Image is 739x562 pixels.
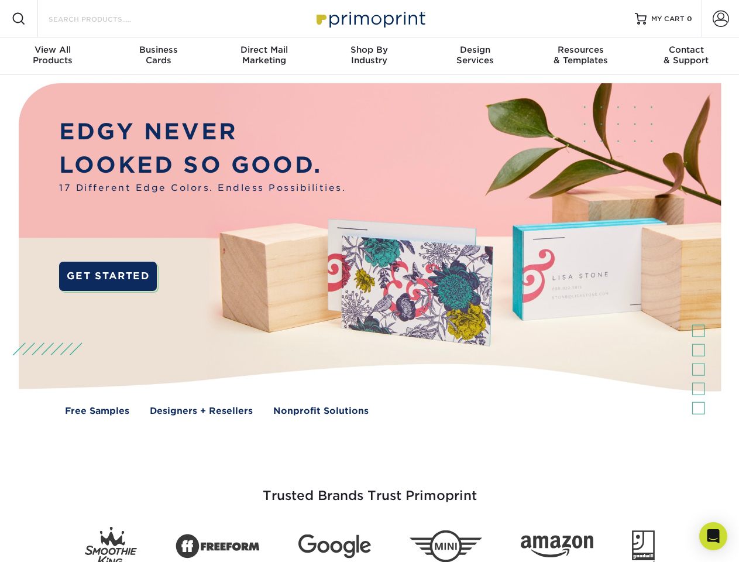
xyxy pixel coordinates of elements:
a: Contact& Support [634,37,739,75]
h3: Trusted Brands Trust Primoprint [28,460,712,518]
div: Cards [105,44,211,66]
span: 17 Different Edge Colors. Endless Possibilities. [59,181,346,195]
span: Direct Mail [211,44,317,55]
span: 0 [687,15,692,23]
a: Shop ByIndustry [317,37,422,75]
a: GET STARTED [59,262,157,291]
img: Primoprint [311,6,428,31]
span: Design [422,44,528,55]
div: Open Intercom Messenger [699,522,727,550]
a: Free Samples [65,405,129,418]
div: & Support [634,44,739,66]
div: Marketing [211,44,317,66]
a: Resources& Templates [528,37,633,75]
span: Contact [634,44,739,55]
p: LOOKED SO GOOD. [59,149,346,182]
p: EDGY NEVER [59,115,346,149]
span: MY CART [651,14,685,24]
a: Nonprofit Solutions [273,405,369,418]
div: & Templates [528,44,633,66]
a: BusinessCards [105,37,211,75]
img: Google [298,534,371,558]
div: Services [422,44,528,66]
a: Direct MailMarketing [211,37,317,75]
span: Resources [528,44,633,55]
div: Industry [317,44,422,66]
iframe: Google Customer Reviews [3,526,99,558]
span: Business [105,44,211,55]
a: Designers + Resellers [150,405,253,418]
a: DesignServices [422,37,528,75]
img: Goodwill [632,530,655,562]
img: Amazon [521,536,593,558]
input: SEARCH PRODUCTS..... [47,12,161,26]
span: Shop By [317,44,422,55]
